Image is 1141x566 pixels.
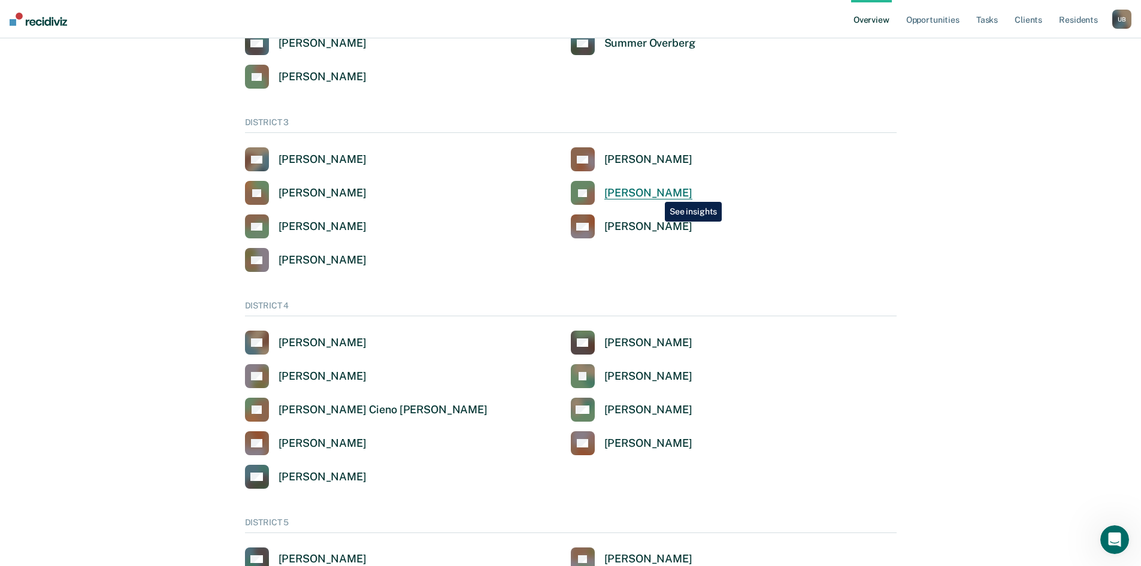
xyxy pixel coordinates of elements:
a: [PERSON_NAME] [245,31,367,55]
div: [PERSON_NAME] [604,220,692,234]
a: Summer Overberg [571,31,695,55]
div: [PERSON_NAME] [279,552,367,566]
a: [PERSON_NAME] Cieno [PERSON_NAME] [245,398,488,422]
div: [PERSON_NAME] [279,253,367,267]
div: DISTRICT 4 [245,301,897,316]
a: [PERSON_NAME] [571,431,692,455]
div: Summer Overberg [604,37,695,50]
a: [PERSON_NAME] [245,214,367,238]
a: [PERSON_NAME] [245,181,367,205]
a: [PERSON_NAME] [571,331,692,355]
div: [PERSON_NAME] [279,470,367,484]
div: [PERSON_NAME] [604,552,692,566]
a: [PERSON_NAME] [245,65,367,89]
div: U B [1112,10,1131,29]
div: [PERSON_NAME] [279,37,367,50]
iframe: Intercom live chat [1100,525,1129,554]
div: [PERSON_NAME] [279,153,367,167]
div: [PERSON_NAME] [279,70,367,84]
a: [PERSON_NAME] [571,147,692,171]
div: DISTRICT 3 [245,117,897,133]
div: [PERSON_NAME] [604,336,692,350]
a: [PERSON_NAME] [245,248,367,272]
div: [PERSON_NAME] [604,370,692,383]
div: [PERSON_NAME] [604,186,692,200]
a: [PERSON_NAME] [245,364,367,388]
div: [PERSON_NAME] [279,336,367,350]
a: [PERSON_NAME] [571,181,692,205]
div: [PERSON_NAME] [279,220,367,234]
div: [PERSON_NAME] [279,186,367,200]
div: [PERSON_NAME] [604,153,692,167]
button: UB [1112,10,1131,29]
div: [PERSON_NAME] Cieno [PERSON_NAME] [279,403,488,417]
div: [PERSON_NAME] [279,437,367,450]
a: [PERSON_NAME] [571,364,692,388]
a: [PERSON_NAME] [571,214,692,238]
a: [PERSON_NAME] [245,331,367,355]
a: [PERSON_NAME] [245,147,367,171]
a: [PERSON_NAME] [245,431,367,455]
div: [PERSON_NAME] [604,403,692,417]
div: DISTRICT 5 [245,517,897,533]
img: Recidiviz [10,13,67,26]
a: [PERSON_NAME] [245,465,367,489]
div: [PERSON_NAME] [279,370,367,383]
div: [PERSON_NAME] [604,437,692,450]
a: [PERSON_NAME] [571,398,692,422]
